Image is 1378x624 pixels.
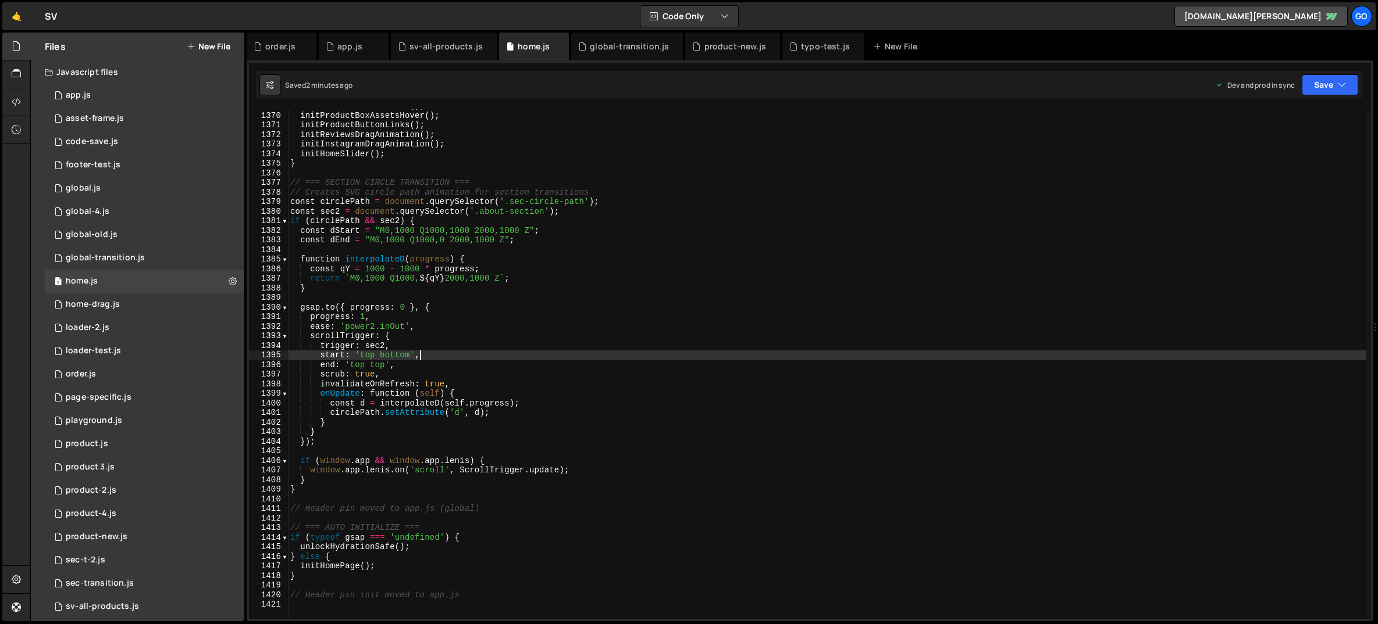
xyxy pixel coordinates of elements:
[66,555,105,565] div: sec-t-2.js
[66,322,109,333] div: loader-2.js
[45,40,66,53] h2: Files
[249,379,289,389] div: 1398
[249,284,289,293] div: 1388
[249,446,289,456] div: 1405
[249,264,289,274] div: 1386
[66,276,98,286] div: home.js
[55,278,62,287] span: 1
[249,111,289,121] div: 1370
[45,316,244,339] div: 14248/42526.js
[249,590,289,600] div: 1420
[873,41,922,52] div: New File
[249,523,289,533] div: 1413
[249,494,289,504] div: 1410
[45,177,244,200] div: 14248/37799.js
[249,293,289,303] div: 1389
[45,246,244,270] div: 14248/41685.js
[45,293,244,316] div: 14248/40457.js
[249,254,289,264] div: 1385
[249,130,289,140] div: 1372
[31,60,244,84] div: Javascript files
[590,41,669,52] div: global-transition.js
[66,578,134,589] div: sec-transition.js
[249,514,289,523] div: 1412
[66,415,122,426] div: playground.js
[45,9,57,23] div: SV
[249,465,289,475] div: 1407
[45,107,244,130] div: 14248/44943.js
[66,392,131,403] div: page-specific.js
[66,601,139,612] div: sv-all-products.js
[518,41,550,52] div: home.js
[45,479,244,502] div: 14248/37103.js
[66,462,115,472] div: product 3.js
[2,2,31,30] a: 🤙
[249,504,289,514] div: 1411
[45,223,244,246] div: 14248/37414.js
[66,485,116,496] div: product-2.js
[249,389,289,399] div: 1399
[249,274,289,284] div: 1387
[45,572,244,595] div: 14248/40432.js
[249,303,289,313] div: 1390
[45,456,244,479] div: 14248/37239.js
[1216,80,1295,90] div: Dev and prod in sync
[45,84,244,107] div: 14248/38152.js
[249,370,289,379] div: 1397
[249,120,289,130] div: 1371
[249,341,289,351] div: 1394
[249,571,289,581] div: 1418
[249,399,289,408] div: 1400
[249,188,289,198] div: 1378
[45,363,244,386] div: 14248/41299.js
[249,245,289,255] div: 1384
[249,312,289,322] div: 1391
[249,533,289,543] div: 1414
[66,113,124,124] div: asset-frame.js
[249,418,289,428] div: 1402
[249,139,289,149] div: 1373
[45,525,244,548] div: 14248/39945.js
[66,183,101,193] div: global.js
[1302,74,1358,95] button: Save
[66,253,145,263] div: global-transition.js
[45,200,244,223] div: 14248/38116.js
[45,432,244,456] div: 14248/37029.js
[249,408,289,418] div: 1401
[249,552,289,562] div: 1416
[45,548,244,572] div: 14248/40451.js
[187,42,230,51] button: New File
[265,41,295,52] div: order.js
[45,270,244,293] div: 14248/38890.js
[66,160,120,170] div: footer-test.js
[66,439,108,449] div: product.js
[66,369,96,379] div: order.js
[66,508,116,519] div: product-4.js
[66,229,117,240] div: global-old.js
[249,235,289,245] div: 1383
[45,595,244,618] div: 14248/36682.js
[66,206,109,217] div: global-4.js
[306,80,352,90] div: 2 minutes ago
[249,207,289,217] div: 1380
[1351,6,1372,27] a: go
[45,502,244,525] div: 14248/38114.js
[249,149,289,159] div: 1374
[66,90,91,101] div: app.js
[640,6,738,27] button: Code Only
[249,456,289,466] div: 1406
[249,178,289,188] div: 1377
[66,346,121,356] div: loader-test.js
[66,299,120,310] div: home-drag.js
[66,532,127,542] div: product-new.js
[410,41,483,52] div: sv-all-products.js
[249,542,289,552] div: 1415
[45,339,244,363] div: 14248/42454.js
[249,216,289,226] div: 1381
[249,322,289,332] div: 1392
[249,561,289,571] div: 1417
[45,130,244,153] div: 14248/38021.js
[249,427,289,437] div: 1403
[249,485,289,494] div: 1409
